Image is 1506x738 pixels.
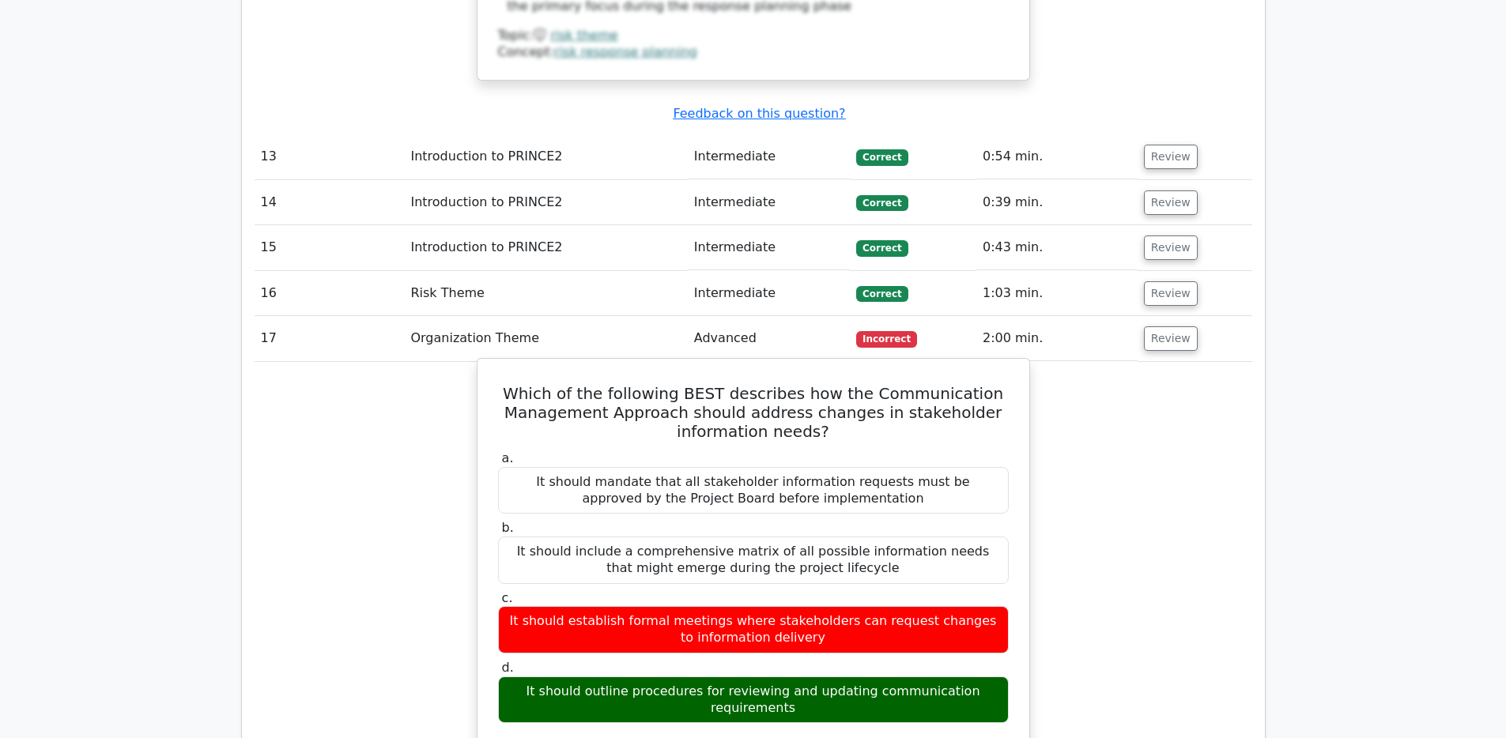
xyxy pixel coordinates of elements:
td: 15 [255,225,405,270]
td: Intermediate [688,225,850,270]
div: It should mandate that all stakeholder information requests must be approved by the Project Board... [498,467,1009,514]
td: 0:54 min. [976,134,1138,179]
td: Intermediate [688,271,850,316]
div: Topic: [498,28,1009,44]
td: Introduction to PRINCE2 [404,180,687,225]
td: 2:00 min. [976,316,1138,361]
span: c. [502,590,513,605]
td: Organization Theme [404,316,687,361]
span: Correct [856,240,908,256]
td: 0:39 min. [976,180,1138,225]
span: d. [502,660,514,675]
button: Review [1144,326,1198,351]
button: Review [1144,190,1198,215]
td: 16 [255,271,405,316]
td: 17 [255,316,405,361]
td: Introduction to PRINCE2 [404,225,687,270]
td: Advanced [688,316,850,361]
span: Correct [856,195,908,211]
td: Intermediate [688,134,850,179]
a: Feedback on this question? [673,106,845,121]
span: a. [502,450,514,465]
td: Intermediate [688,180,850,225]
td: Introduction to PRINCE2 [404,134,687,179]
a: risk theme [550,28,617,43]
div: It should outline procedures for reviewing and updating communication requirements [498,676,1009,724]
td: 13 [255,134,405,179]
div: It should establish formal meetings where stakeholders can request changes to information delivery [498,606,1009,653]
button: Review [1144,145,1198,169]
div: It should include a comprehensive matrix of all possible information needs that might emerge duri... [498,537,1009,584]
td: 1:03 min. [976,271,1138,316]
h5: Which of the following BEST describes how the Communication Management Approach should address ch... [496,384,1010,441]
span: b. [502,520,514,535]
td: Risk Theme [404,271,687,316]
td: 0:43 min. [976,225,1138,270]
span: Correct [856,286,908,302]
td: 14 [255,180,405,225]
span: Correct [856,149,908,165]
span: Incorrect [856,331,917,347]
a: risk response planning [554,44,697,59]
button: Review [1144,235,1198,260]
button: Review [1144,281,1198,306]
div: Concept: [498,44,1009,61]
